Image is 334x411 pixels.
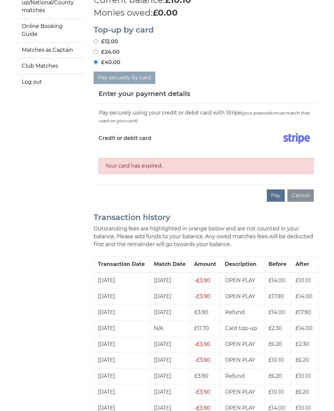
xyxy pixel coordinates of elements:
span: £14.00 [296,293,312,299]
td: [DATE] [94,288,150,304]
td: OPEN PLAY [221,384,265,400]
label: Credit or debit card [99,130,151,146]
td: [DATE] [94,336,150,352]
button: Pay securely by card [94,72,155,84]
div: Pay securely using your credit or debit card with Stripe [99,109,314,125]
span: £3.90 [194,293,210,299]
td: [DATE] [94,352,150,368]
label: £12.00 [94,38,118,46]
input: £40.00 [94,60,98,64]
span: £6.20 [296,389,309,395]
td: [DATE] [150,272,190,289]
input: £24.00 [94,49,98,54]
span: £3.90 [194,341,210,347]
th: After [292,256,319,272]
td: [DATE] [150,352,190,368]
td: OPEN PLAY [221,352,265,368]
p: Outstanding fees are highlighted in orange below and are not counted in your balance. Please add ... [94,225,319,248]
span: £14.00 [296,325,312,331]
span: £6.20 [268,341,282,347]
span: £17.90 [268,293,284,299]
td: [DATE] [94,368,150,384]
th: Before [265,256,292,272]
td: [DATE] [150,288,190,304]
td: [DATE] [94,304,150,320]
span: £14.00 [268,405,285,411]
span: £10.10 [296,277,311,283]
a: Club Matches [15,58,84,74]
td: [DATE] [150,368,190,384]
span: £3.90 [194,405,210,411]
strong: £0.00 [153,7,178,18]
label: £24.00 [94,48,120,56]
iframe: Secure card payment input frame [99,149,314,155]
h2: Transaction history [94,213,319,222]
span: £6.20 [296,357,309,363]
th: Transaction Date [94,256,150,272]
span: £3.90 [194,357,210,363]
th: Amount [190,256,221,272]
td: OPEN PLAY [221,272,265,289]
span: £11.70 [194,325,209,331]
td: OPEN PLAY [221,288,265,304]
span: £2.30 [268,325,282,331]
td: Refund [221,368,265,384]
td: N/A [150,320,190,336]
p: Monies owed: [94,7,319,19]
a: Log out [15,74,84,90]
span: £10.10 [268,357,284,363]
span: £10.10 [268,389,284,395]
h5: Enter your payment details [99,89,190,99]
input: £12.00 [94,39,98,43]
span: £3.90 [194,389,210,395]
span: £3.90 [194,277,210,283]
span: £14.00 [268,277,285,283]
th: Description [221,256,265,272]
th: Match Date [150,256,190,272]
a: Matches as Captain [15,42,84,58]
td: [DATE] [150,304,190,320]
td: [DATE] [150,384,190,400]
div: Your card has expired. [99,158,314,174]
span: £2.30 [296,341,309,347]
td: Card top-up [221,320,265,336]
td: [DATE] [150,336,190,352]
span: £6.20 [268,373,282,379]
td: OPEN PLAY [221,336,265,352]
span: £14.00 [268,309,285,315]
td: [DATE] [94,320,150,336]
span: £17.90 [296,309,311,315]
td: [DATE] [94,384,150,400]
span: £10.10 [296,373,311,379]
button: Cancel [287,189,314,202]
span: £3.90 [194,373,208,379]
td: Refund [221,304,265,320]
span: £3.90 [194,309,208,315]
a: Online Booking Guide [15,19,84,42]
td: [DATE] [94,272,150,289]
h2: Top-up by card [94,26,319,34]
label: £40.00 [94,59,120,66]
button: Pay [267,189,285,202]
small: (your postcode must match that used on your card) [99,111,310,123]
span: £10.10 [296,405,311,411]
